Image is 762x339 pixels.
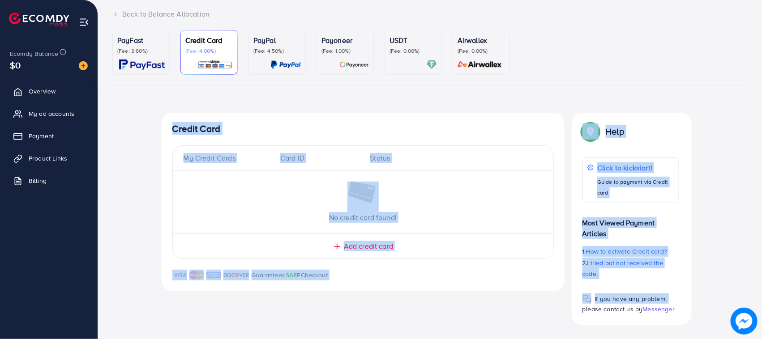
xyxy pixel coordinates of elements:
span: How to activate Credit card? [586,247,667,256]
img: card [455,59,505,70]
p: Click to kickstart! [597,162,674,173]
img: Popup guide [582,123,599,140]
p: Guaranteed Checkout [252,270,328,280]
img: card [270,59,301,70]
img: menu [79,17,89,27]
span: I tried but not received the code. [582,258,664,278]
p: (Fee: 0.00%) [390,47,437,55]
img: brand [206,270,221,280]
span: Product Links [29,154,67,163]
span: Overview [29,87,56,96]
div: Back to Balance Allocation [112,9,748,19]
p: Guide to payment via Credit card [597,177,674,198]
a: Overview [7,82,91,100]
span: If you have any problem, please contact us by [582,294,667,314]
p: (Fee: 4.50%) [253,47,301,55]
a: Product Links [7,149,91,167]
img: card [339,59,369,70]
p: (Fee: 3.60%) [117,47,165,55]
img: image [347,182,379,205]
img: brand [189,270,204,280]
div: My Credit Cards [184,153,274,163]
span: SAFE [286,271,301,280]
span: My ad accounts [29,109,74,118]
a: My ad accounts [7,105,91,123]
p: (Fee: 4.00%) [185,47,233,55]
div: Card ID [273,153,363,163]
span: Payment [29,131,54,140]
img: logo [9,13,69,26]
img: card [119,59,165,70]
div: Status [363,153,543,163]
p: USDT [390,35,437,46]
span: Ecomdy Balance [10,49,58,58]
img: brand [172,270,187,280]
p: 2. [582,258,679,279]
span: $0 [10,59,21,72]
p: (Fee: 0.00%) [458,47,505,55]
p: (Fee: 1.00%) [321,47,369,55]
p: Airwallex [458,35,505,46]
p: Payoneer [321,35,369,46]
p: Credit Card [185,35,233,46]
img: card [427,59,437,70]
img: image [79,61,88,70]
span: Billing [29,176,47,185]
p: PayPal [253,35,301,46]
img: Popup guide [582,295,591,304]
img: card [197,59,233,70]
img: brand [223,270,249,280]
a: Billing [7,172,91,190]
a: Payment [7,127,91,145]
p: 1. [582,246,679,257]
p: Help [606,126,625,137]
p: No credit card found! [173,212,553,223]
p: Most Viewed Payment Articles [582,210,679,239]
p: PayFast [117,35,165,46]
h4: Credit Card [172,123,554,135]
img: image [731,308,758,335]
span: Messenger [643,305,675,314]
span: Add credit card [344,241,393,251]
